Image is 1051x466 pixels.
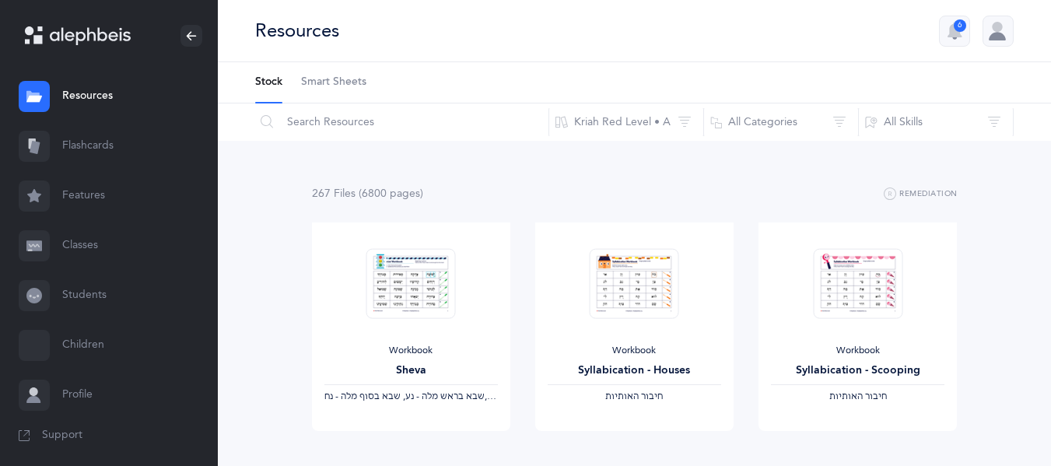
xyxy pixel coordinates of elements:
[829,391,887,401] span: ‫חיבור האותיות‬
[359,187,423,200] span: (6800 page )
[324,363,498,379] div: Sheva
[324,391,485,401] span: ‫שבא בראש מלה - נע, שבא בסוף מלה - נח‬
[771,363,944,379] div: Syllabication - Scooping
[954,19,966,32] div: 6
[301,75,366,90] span: Smart Sheets
[548,345,721,357] div: Workbook
[42,428,82,443] span: Support
[939,16,970,47] button: 6
[324,345,498,357] div: Workbook
[858,103,1014,141] button: All Skills
[366,248,456,319] img: Sheva-Workbook-Red_EN_thumbnail_1754012358.png
[254,103,549,141] input: Search Resources
[312,187,356,200] span: 267 File
[605,391,663,401] span: ‫חיבור האותיות‬
[884,185,958,204] button: Remediation
[255,18,339,44] div: Resources
[548,363,721,379] div: Syllabication - Houses
[590,248,679,319] img: Syllabication-Workbook-Level-1-EN_Red_Houses_thumbnail_1741114032.png
[324,391,498,403] div: ‪, + 2‬
[771,345,944,357] div: Workbook
[813,248,902,319] img: Syllabication-Workbook-Level-1-EN_Red_Scooping_thumbnail_1741114434.png
[703,103,859,141] button: All Categories
[351,187,356,200] span: s
[415,187,420,200] span: s
[548,103,704,141] button: Kriah Red Level • A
